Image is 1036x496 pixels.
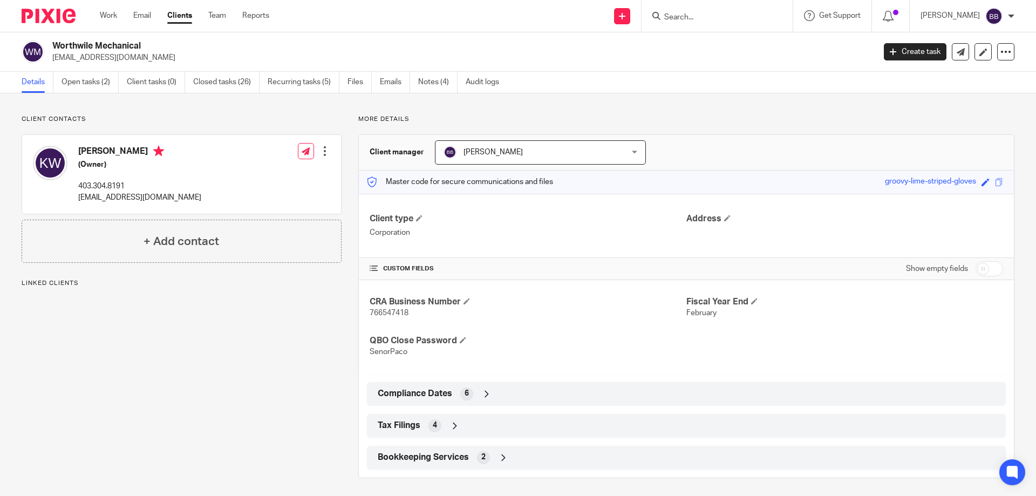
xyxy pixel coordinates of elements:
a: Reports [242,10,269,21]
p: Corporation [370,227,686,238]
a: Create task [884,43,946,60]
a: Email [133,10,151,21]
img: svg%3E [985,8,1003,25]
a: Emails [380,72,410,93]
img: svg%3E [22,40,44,63]
span: [PERSON_NAME] [464,148,523,156]
p: Client contacts [22,115,342,124]
h4: Client type [370,213,686,225]
a: Closed tasks (26) [193,72,260,93]
span: 6 [465,388,469,399]
h4: CRA Business Number [370,296,686,308]
p: [EMAIL_ADDRESS][DOMAIN_NAME] [52,52,868,63]
span: SenorPaco [370,348,407,356]
p: [PERSON_NAME] [921,10,980,21]
a: Audit logs [466,72,507,93]
p: [EMAIL_ADDRESS][DOMAIN_NAME] [78,192,201,203]
a: Files [347,72,372,93]
i: Primary [153,146,164,157]
div: groovy-lime-striped-gloves [885,176,976,188]
h4: QBO Close Password [370,335,686,346]
input: Search [663,13,760,23]
a: Client tasks (0) [127,72,185,93]
a: Open tasks (2) [62,72,119,93]
a: Clients [167,10,192,21]
a: Recurring tasks (5) [268,72,339,93]
a: Details [22,72,53,93]
h5: (Owner) [78,159,201,170]
span: Bookkeeping Services [378,452,469,463]
h4: CUSTOM FIELDS [370,264,686,273]
h2: Worthwile Mechanical [52,40,705,52]
p: 403.304.8191 [78,181,201,192]
span: February [686,309,717,317]
span: 4 [433,420,437,431]
h4: + Add contact [144,233,219,250]
h4: Address [686,213,1003,225]
h3: Client manager [370,147,424,158]
img: svg%3E [444,146,456,159]
span: Get Support [819,12,861,19]
label: Show empty fields [906,263,968,274]
p: More details [358,115,1014,124]
a: Work [100,10,117,21]
a: Team [208,10,226,21]
span: 766547418 [370,309,408,317]
img: Pixie [22,9,76,23]
h4: Fiscal Year End [686,296,1003,308]
a: Notes (4) [418,72,458,93]
p: Linked clients [22,279,342,288]
h4: [PERSON_NAME] [78,146,201,159]
img: svg%3E [33,146,67,180]
span: 2 [481,452,486,463]
span: Compliance Dates [378,388,452,399]
span: Tax Filings [378,420,420,431]
p: Master code for secure communications and files [367,176,553,187]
